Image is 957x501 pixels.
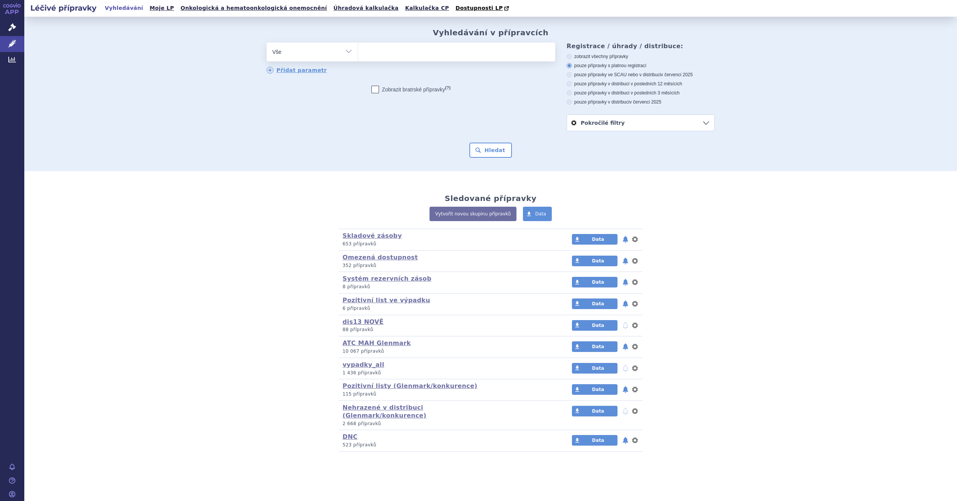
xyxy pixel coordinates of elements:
[567,53,715,60] label: zobrazit všechny přípravky
[403,3,452,13] a: Kalkulačka CP
[343,318,384,325] a: dis13 NOVĚ
[631,436,639,445] button: nastavení
[343,275,431,282] a: Systém rezervních zásob
[567,99,715,105] label: pouze přípravky v distribuci
[343,404,426,419] a: Nehrazené v distribuci (Glenmark/konkurence)
[523,207,552,221] a: Data
[592,408,604,414] span: Data
[343,349,384,354] span: 10 067 přípravků
[343,306,370,311] span: 6 přípravků
[567,90,715,96] label: pouze přípravky v distribuci v posledních 3 měsících
[343,442,376,448] span: 523 přípravků
[535,211,546,217] span: Data
[567,115,714,131] a: Pokročilé filtry
[631,278,639,287] button: nastavení
[567,63,715,69] label: pouze přípravky s platnou registrací
[371,86,451,93] label: Zobrazit bratrské přípravky
[622,299,629,308] button: notifikace
[343,391,376,397] span: 115 přípravků
[343,382,477,389] a: Pozitivní listy (Glenmark/konkurence)
[622,436,629,445] button: notifikace
[455,5,503,11] span: Dostupnosti LP
[592,258,604,264] span: Data
[592,438,604,443] span: Data
[572,256,617,266] a: Data
[343,284,370,289] span: 8 přípravků
[572,384,617,395] a: Data
[622,256,629,265] button: notifikace
[592,344,604,349] span: Data
[567,72,715,78] label: pouze přípravky ve SCAU nebo v distribuci
[343,421,381,426] span: 2 668 přípravků
[445,194,537,203] h2: Sledované přípravky
[622,385,629,394] button: notifikace
[267,67,327,74] a: Přidat parametr
[631,385,639,394] button: nastavení
[453,3,513,14] a: Dostupnosti LP
[572,341,617,352] a: Data
[572,320,617,331] a: Data
[343,232,402,239] a: Skladové zásoby
[343,370,381,375] span: 1 436 přípravků
[445,85,450,90] abbr: (?)
[343,361,384,368] a: vypadky_all
[178,3,329,13] a: Onkologická a hematoonkologická onemocnění
[592,237,604,242] span: Data
[331,3,401,13] a: Úhradová kalkulačka
[572,363,617,374] a: Data
[24,3,103,13] h2: Léčivé přípravky
[572,435,617,446] a: Data
[592,387,604,392] span: Data
[430,207,516,221] a: Vytvořit novou skupinu přípravků
[343,254,418,261] a: Omezená dostupnost
[622,278,629,287] button: notifikace
[572,406,617,416] a: Data
[631,342,639,351] button: nastavení
[592,301,604,306] span: Data
[343,297,430,304] a: Pozitivní list ve výpadku
[622,321,629,330] button: notifikace
[622,342,629,351] button: notifikace
[622,235,629,244] button: notifikace
[469,143,512,158] button: Hledat
[567,81,715,87] label: pouze přípravky v distribuci v posledních 12 měsících
[343,327,373,332] span: 88 přípravků
[629,99,661,105] span: v červenci 2025
[631,407,639,416] button: nastavení
[343,241,376,247] span: 653 přípravků
[572,277,617,287] a: Data
[592,366,604,371] span: Data
[631,299,639,308] button: nastavení
[592,323,604,328] span: Data
[622,364,629,373] button: notifikace
[661,72,693,77] span: v červenci 2025
[343,263,376,268] span: 352 přípravků
[572,298,617,309] a: Data
[433,28,549,37] h2: Vyhledávání v přípravcích
[147,3,176,13] a: Moje LP
[631,321,639,330] button: nastavení
[592,280,604,285] span: Data
[572,234,617,245] a: Data
[343,433,358,440] a: DNC
[631,364,639,373] button: nastavení
[631,235,639,244] button: nastavení
[567,42,715,50] h3: Registrace / úhrady / distribuce:
[103,3,145,13] a: Vyhledávání
[631,256,639,265] button: nastavení
[343,339,411,347] a: ATC MAH Glenmark
[622,407,629,416] button: notifikace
